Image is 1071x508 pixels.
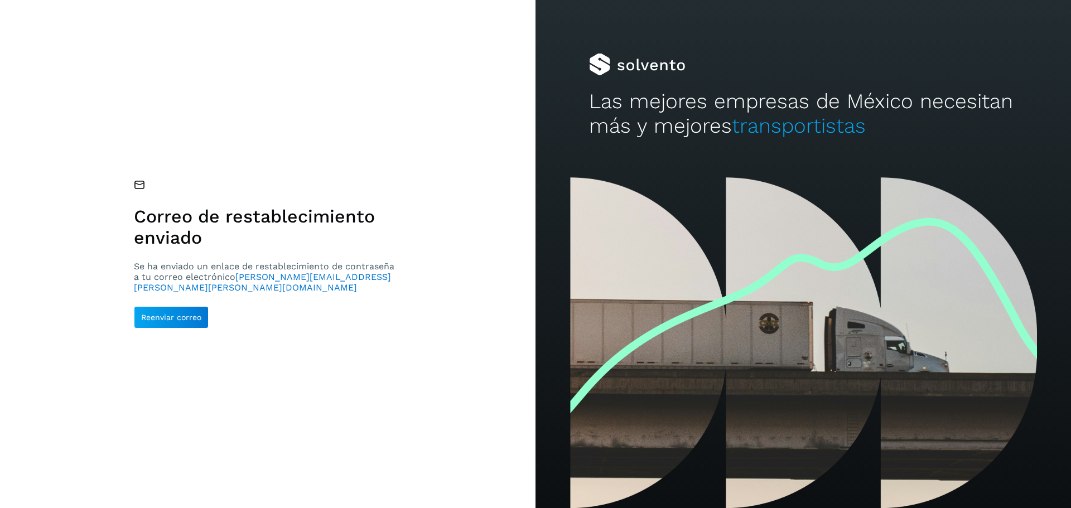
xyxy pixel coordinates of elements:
p: Se ha enviado un enlace de restablecimiento de contraseña a tu correo electrónico [134,261,399,293]
span: Reenviar correo [141,313,201,321]
button: Reenviar correo [134,306,209,328]
h2: Las mejores empresas de México necesitan más y mejores [589,89,1017,139]
span: transportistas [732,114,866,138]
h1: Correo de restablecimiento enviado [134,206,399,249]
span: [PERSON_NAME][EMAIL_ADDRESS][PERSON_NAME][PERSON_NAME][DOMAIN_NAME] [134,272,391,293]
